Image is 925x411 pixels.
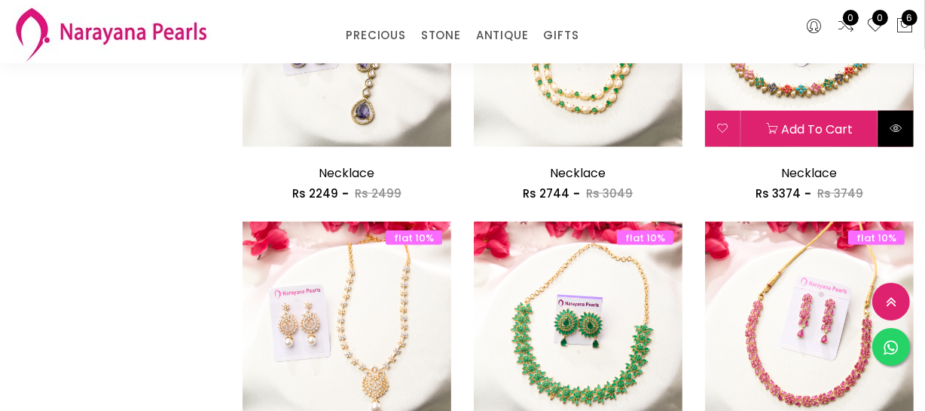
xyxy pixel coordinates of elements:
[902,10,917,26] span: 6
[866,17,884,36] a: 0
[543,24,579,47] a: GIFTS
[386,231,442,245] span: flat 10%
[817,186,863,201] span: Rs 3749
[848,231,905,245] span: flat 10%
[586,186,633,201] span: Rs 3049
[872,10,888,26] span: 0
[878,111,914,147] button: Quick View
[781,164,837,182] a: Necklace
[550,164,606,182] a: Necklace
[355,186,401,201] span: Rs 2499
[292,186,338,201] span: Rs 2249
[476,24,529,47] a: ANTIQUE
[346,24,405,47] a: PRECIOUS
[705,111,740,147] button: Add to wishlist
[319,164,374,182] a: Necklace
[837,17,855,36] a: 0
[523,186,569,201] span: Rs 2744
[617,231,673,245] span: flat 10%
[843,10,859,26] span: 0
[896,17,914,36] button: 6
[741,111,878,147] button: Add to cart
[756,186,801,201] span: Rs 3374
[421,24,461,47] a: STONE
